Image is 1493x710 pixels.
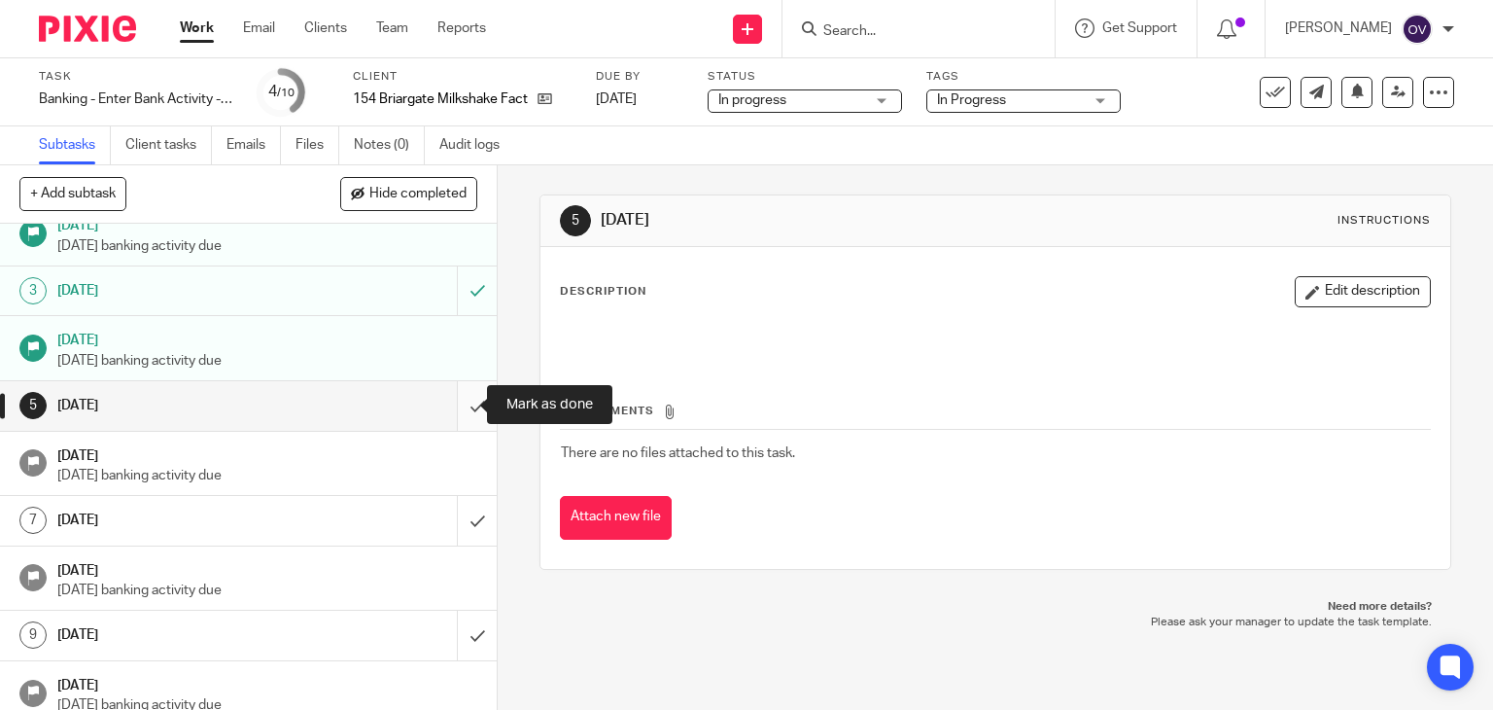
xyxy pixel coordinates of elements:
h1: [DATE] [57,671,477,695]
h1: [DATE] [57,506,311,535]
label: Tags [926,69,1121,85]
span: [DATE] [596,92,637,106]
span: Get Support [1102,21,1177,35]
button: Edit description [1295,276,1431,307]
h1: [DATE] [57,326,477,350]
label: Client [353,69,572,85]
div: 4 [268,81,295,103]
img: svg%3E [1402,14,1433,45]
span: There are no files attached to this task. [561,446,795,460]
p: [DATE] banking activity due [57,581,477,600]
a: Subtasks [39,126,111,164]
span: In Progress [937,93,1006,107]
h1: [DATE] [57,621,311,650]
button: Attach new file [560,496,672,540]
h1: [DATE] [57,211,477,235]
p: [PERSON_NAME] [1285,18,1392,38]
label: Status [708,69,902,85]
h1: [DATE] [57,442,477,466]
p: Description [560,284,646,300]
div: 9 [19,621,47,649]
p: [DATE] banking activity due [57,236,477,256]
span: Hide completed [369,187,467,202]
div: 5 [560,205,591,236]
h1: [DATE] [601,210,1036,231]
a: Email [243,18,275,38]
label: Due by [596,69,683,85]
a: Team [376,18,408,38]
span: Attachments [561,406,654,416]
small: /10 [277,88,295,98]
img: Pixie [39,16,136,42]
a: Reports [437,18,486,38]
p: [DATE] banking activity due [57,351,477,371]
div: 7 [19,507,47,534]
p: [DATE] banking activity due [57,466,477,485]
div: Instructions [1337,213,1431,229]
button: + Add subtask [19,177,126,210]
label: Task [39,69,233,85]
h1: [DATE] [57,556,477,581]
p: Need more details? [559,599,1433,615]
a: Files [295,126,339,164]
span: In progress [718,93,786,107]
h1: [DATE] [57,391,311,420]
div: 5 [19,392,47,419]
a: Audit logs [439,126,514,164]
a: Notes (0) [354,126,425,164]
h1: [DATE] [57,276,311,305]
p: Please ask your manager to update the task template. [559,615,1433,630]
div: 3 [19,277,47,304]
div: Banking - Enter Bank Activity - week 34 [39,89,233,109]
button: Hide completed [340,177,477,210]
a: Client tasks [125,126,212,164]
a: Emails [226,126,281,164]
input: Search [821,23,996,41]
p: 154 Briargate Milkshake Factory [353,89,528,109]
a: Clients [304,18,347,38]
a: Work [180,18,214,38]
